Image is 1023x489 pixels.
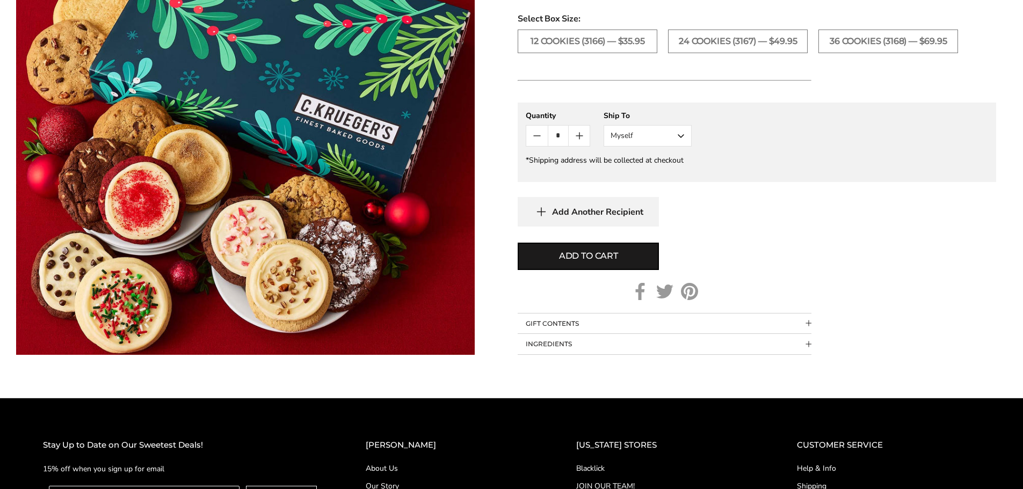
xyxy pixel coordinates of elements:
a: Pinterest [681,283,698,300]
a: Blacklick [576,463,754,474]
button: Collapsible block button [518,334,811,354]
h2: Stay Up to Date on Our Sweetest Deals! [43,439,323,452]
label: 36 Cookies (3168) — $69.95 [818,30,958,53]
button: Add Another Recipient [518,197,659,227]
div: Ship To [604,111,692,121]
iframe: Sign Up via Text for Offers [9,448,111,480]
p: 15% off when you sign up for email [43,463,323,475]
gfm-form: New recipient [518,103,996,182]
button: Collapsible block button [518,313,811,334]
h2: CUSTOMER SERVICE [797,439,980,452]
button: Myself [604,125,692,147]
span: Add to cart [559,250,618,262]
a: Twitter [656,283,673,300]
button: Count minus [526,126,547,146]
a: Help & Info [797,463,980,474]
div: *Shipping address will be collected at checkout [526,155,988,165]
span: Add Another Recipient [552,207,643,217]
a: Facebook [632,283,649,300]
button: Add to cart [518,243,659,270]
label: 24 Cookies (3167) — $49.95 [668,30,808,53]
span: Select Box Size: [518,12,996,25]
a: About Us [366,463,533,474]
label: 12 Cookies (3166) — $35.95 [518,30,657,53]
h2: [US_STATE] STORES [576,439,754,452]
button: Count plus [569,126,590,146]
h2: [PERSON_NAME] [366,439,533,452]
div: Quantity [526,111,590,121]
input: Quantity [548,126,569,146]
